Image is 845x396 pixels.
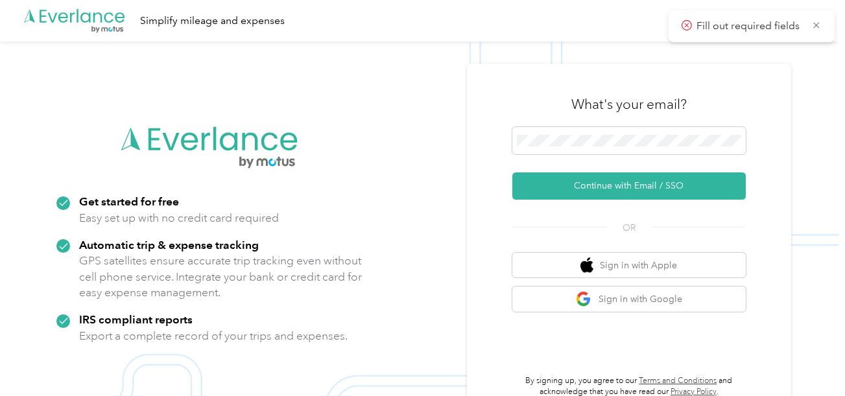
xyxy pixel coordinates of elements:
strong: Get started for free [79,194,179,208]
button: Continue with Email / SSO [512,172,746,200]
a: Terms and Conditions [639,376,717,386]
p: Export a complete record of your trips and expenses. [79,328,348,344]
img: apple logo [580,257,593,274]
strong: Automatic trip & expense tracking [79,238,259,251]
div: Simplify mileage and expenses [140,13,285,29]
button: google logoSign in with Google [512,286,746,312]
strong: IRS compliant reports [79,312,193,326]
button: apple logoSign in with Apple [512,253,746,278]
iframe: Everlance-gr Chat Button Frame [772,323,845,396]
h3: What's your email? [571,95,687,113]
p: Easy set up with no credit card required [79,210,279,226]
img: google logo [576,291,592,307]
span: OR [606,221,652,235]
p: Fill out required fields [696,18,803,34]
p: GPS satellites ensure accurate trip tracking even without cell phone service. Integrate your bank... [79,253,363,301]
